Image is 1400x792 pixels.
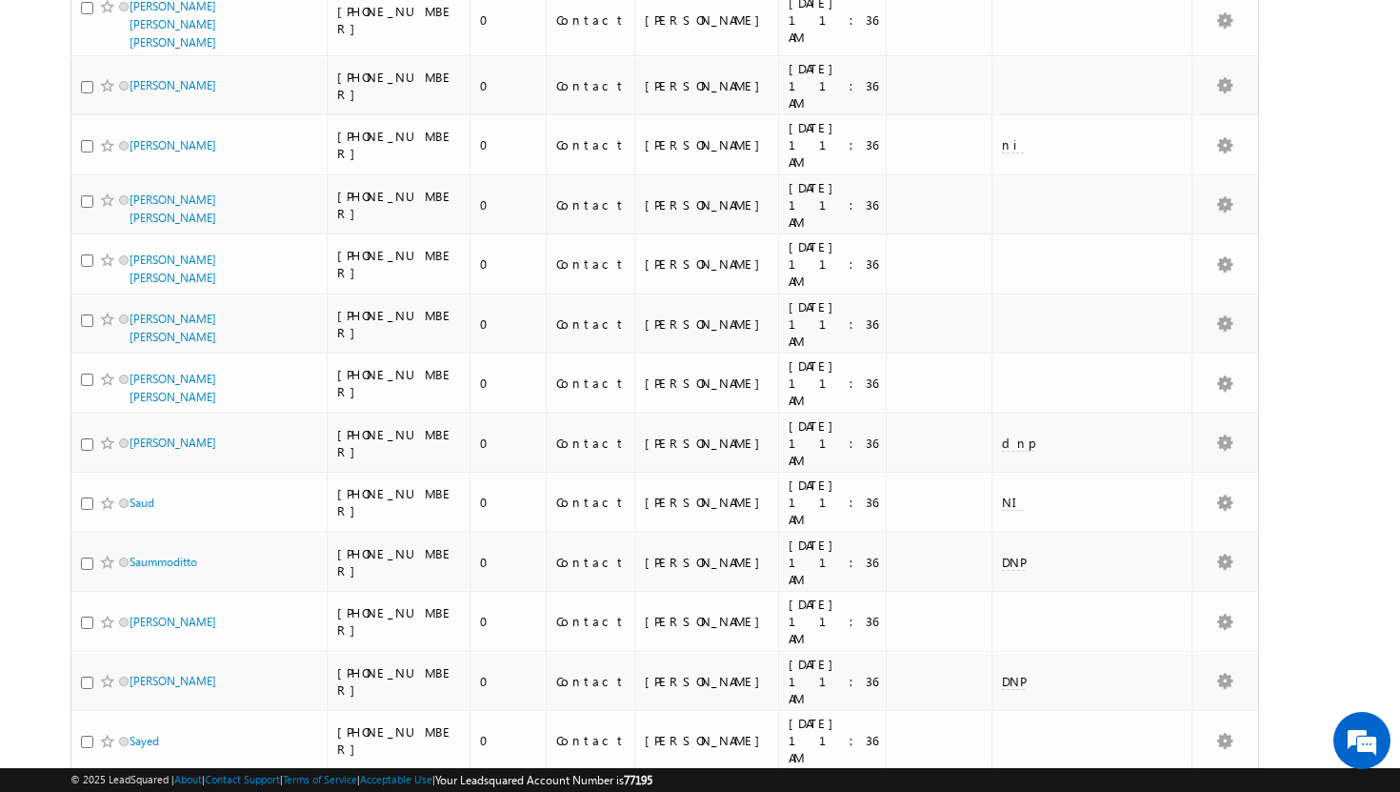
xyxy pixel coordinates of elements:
div: [PERSON_NAME] [645,77,770,94]
span: 77195 [624,773,652,787]
a: [PERSON_NAME] [130,674,216,688]
div: Contact [556,435,626,452]
div: Contact [556,673,626,690]
div: [PHONE_NUMBER] [337,545,461,579]
div: [PERSON_NAME] [645,255,770,273]
div: [PERSON_NAME] [645,613,770,630]
div: [PERSON_NAME] [645,732,770,749]
a: [PERSON_NAME] [PERSON_NAME] [130,253,216,285]
div: 0 [480,435,537,452]
div: Contact [556,11,626,29]
a: Saummoditto [130,555,197,569]
div: [PERSON_NAME] [645,136,770,153]
div: [DATE] 11:36 AM [789,298,878,350]
div: [PERSON_NAME] [645,315,770,333]
div: [PERSON_NAME] [645,673,770,690]
span: dnp [1002,435,1034,451]
a: [PERSON_NAME] [130,615,216,629]
div: [DATE] 11:36 AM [789,596,878,647]
div: [DATE] 11:36 AM [789,417,878,469]
div: Chat with us now [99,100,320,125]
div: [DATE] 11:36 AM [789,238,878,290]
div: [DATE] 11:36 AM [789,715,878,766]
div: [PERSON_NAME] [645,375,770,392]
div: [PHONE_NUMBER] [337,128,461,162]
div: Contact [556,77,626,94]
div: Contact [556,315,626,333]
div: [DATE] 11:36 AM [789,119,878,171]
div: [DATE] 11:36 AM [789,656,878,707]
div: Contact [556,554,626,571]
div: Minimize live chat window [312,10,358,55]
div: 0 [480,77,537,94]
span: DNP [1002,554,1025,570]
div: 0 [480,315,537,333]
div: 0 [480,494,537,511]
a: Contact Support [205,773,280,785]
div: 0 [480,136,537,153]
div: Contact [556,732,626,749]
div: [PHONE_NUMBER] [337,247,461,281]
span: ni [1002,136,1024,152]
a: About [174,773,202,785]
div: [PHONE_NUMBER] [337,3,461,37]
div: [PHONE_NUMBER] [337,723,461,758]
a: Terms of Service [283,773,357,785]
a: [PERSON_NAME] [130,436,216,450]
div: [DATE] 11:36 AM [789,60,878,112]
div: Contact [556,494,626,511]
div: Contact [556,375,626,392]
img: d_60004797649_company_0_60004797649 [32,100,80,125]
div: 0 [480,732,537,749]
a: Sayed [130,734,159,748]
div: [PERSON_NAME] [645,554,770,571]
a: Acceptable Use [360,773,432,785]
span: NI [1002,494,1023,510]
div: 0 [480,255,537,273]
div: 0 [480,196,537,213]
div: [PHONE_NUMBER] [337,366,461,400]
a: Saud [130,496,154,510]
div: [DATE] 11:36 AM [789,179,878,231]
div: [DATE] 11:36 AM [789,357,878,409]
span: DNP [1002,673,1025,689]
div: [DATE] 11:36 AM [789,477,878,528]
span: © 2025 LeadSquared | | | | | [70,771,652,789]
a: [PERSON_NAME] [130,138,216,152]
a: [PERSON_NAME] [PERSON_NAME] [130,312,216,344]
em: Start Chat [259,587,346,613]
div: [PERSON_NAME] [645,435,770,452]
div: Contact [556,255,626,273]
div: [PHONE_NUMBER] [337,188,461,222]
div: [PHONE_NUMBER] [337,69,461,103]
textarea: Type your message and hit 'Enter' [25,176,348,571]
div: [PHONE_NUMBER] [337,426,461,460]
div: [PERSON_NAME] [645,196,770,213]
div: [PHONE_NUMBER] [337,485,461,519]
div: Contact [556,136,626,153]
div: 0 [480,11,537,29]
div: 0 [480,673,537,690]
div: [PHONE_NUMBER] [337,307,461,341]
div: [PHONE_NUMBER] [337,664,461,699]
div: Contact [556,613,626,630]
div: 0 [480,554,537,571]
div: Contact [556,196,626,213]
div: [PHONE_NUMBER] [337,604,461,639]
div: [PERSON_NAME] [645,494,770,511]
span: Your Leadsquared Account Number is [435,773,652,787]
a: [PERSON_NAME] [PERSON_NAME] [130,193,216,225]
div: 0 [480,375,537,392]
a: [PERSON_NAME] [130,78,216,92]
a: [PERSON_NAME] [PERSON_NAME] [130,372,216,404]
div: [DATE] 11:36 AM [789,537,878,588]
div: [PERSON_NAME] [645,11,770,29]
div: 0 [480,613,537,630]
